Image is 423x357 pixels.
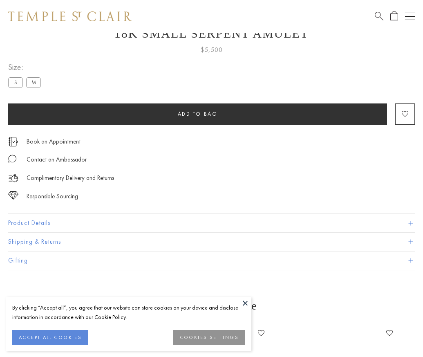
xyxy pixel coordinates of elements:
[178,110,218,117] span: Add to bag
[8,61,44,74] span: Size:
[8,251,415,270] button: Gifting
[405,11,415,21] button: Open navigation
[27,137,81,146] a: Book an Appointment
[8,27,415,40] h1: 18K Small Serpent Amulet
[12,303,245,322] div: By clicking “Accept all”, you agree that our website can store cookies on your device and disclos...
[8,233,415,251] button: Shipping & Returns
[26,77,41,88] label: M
[27,155,87,165] div: Contact an Ambassador
[8,155,16,163] img: MessageIcon-01_2.svg
[375,11,383,21] a: Search
[201,45,223,55] span: $5,500
[8,191,18,200] img: icon_sourcing.svg
[8,214,415,232] button: Product Details
[8,173,18,183] img: icon_delivery.svg
[8,11,132,21] img: Temple St. Clair
[8,103,387,125] button: Add to bag
[12,330,88,345] button: ACCEPT ALL COOKIES
[27,173,114,183] p: Complimentary Delivery and Returns
[390,11,398,21] a: Open Shopping Bag
[8,137,18,146] img: icon_appointment.svg
[173,330,245,345] button: COOKIES SETTINGS
[27,191,78,202] div: Responsible Sourcing
[8,77,23,88] label: S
